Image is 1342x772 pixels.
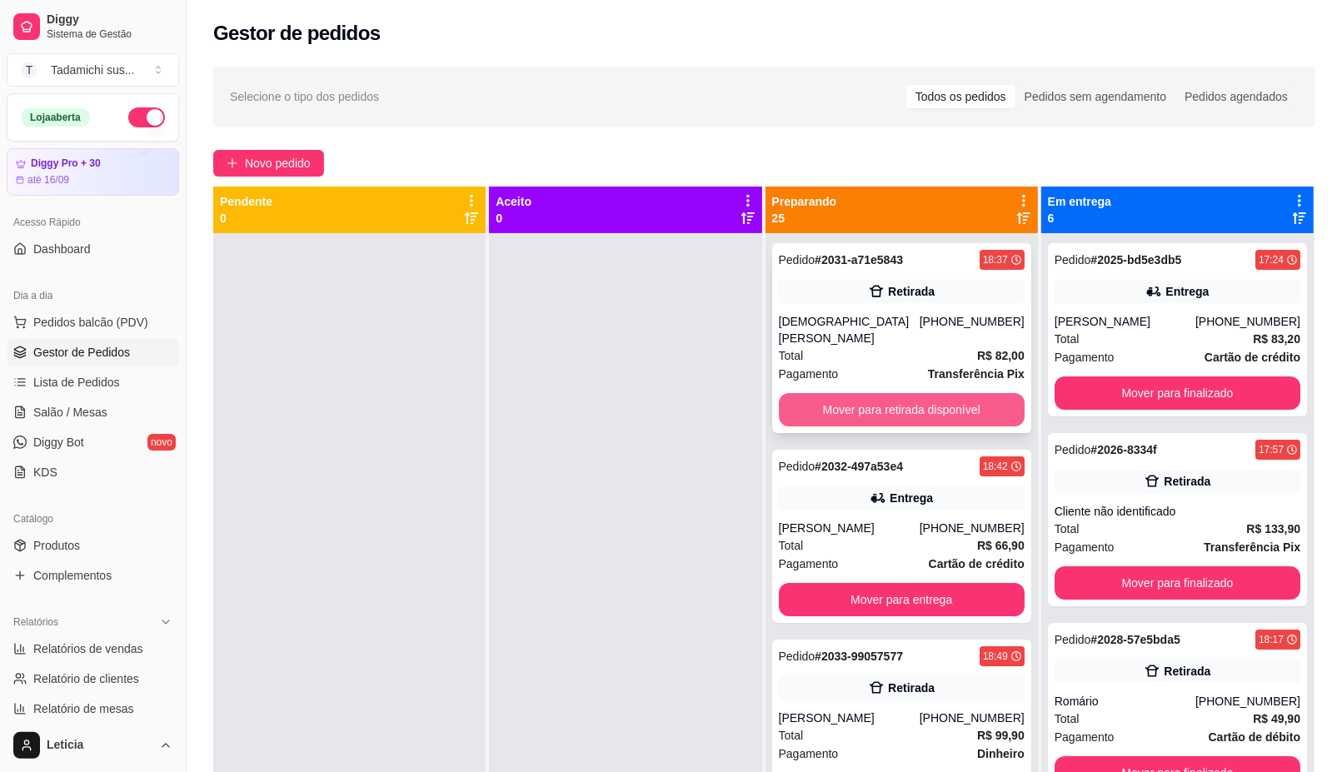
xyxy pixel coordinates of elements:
div: Romário [1055,693,1195,710]
span: Relatórios [13,615,58,629]
div: Acesso Rápido [7,209,179,236]
div: [PERSON_NAME] [1055,313,1195,330]
strong: # 2028-57e5bda5 [1090,633,1180,646]
strong: R$ 99,90 [977,729,1025,742]
span: Diggy Bot [33,434,84,451]
button: Mover para retirada disponível [779,393,1025,426]
p: 25 [772,210,837,227]
button: Select a team [7,53,179,87]
span: Pagamento [1055,538,1115,556]
div: Loja aberta [21,108,90,127]
a: KDS [7,459,179,486]
span: Pedido [779,460,816,473]
div: Entrega [1165,283,1209,300]
span: Diggy [47,12,172,27]
span: Total [1055,330,1080,348]
span: Total [779,536,804,555]
strong: R$ 49,90 [1253,712,1300,725]
span: Relatórios de vendas [33,640,143,657]
div: [PHONE_NUMBER] [920,710,1025,726]
a: Produtos [7,532,179,559]
span: Relatório de clientes [33,670,139,687]
span: KDS [33,464,57,481]
div: Todos os pedidos [906,85,1015,108]
div: Cliente não identificado [1055,503,1300,520]
span: Pedidos balcão (PDV) [33,314,148,331]
div: 18:37 [983,253,1008,266]
div: [PHONE_NUMBER] [920,313,1025,346]
button: Mover para finalizado [1055,566,1300,600]
span: Pagamento [1055,728,1115,746]
div: [PHONE_NUMBER] [1195,693,1300,710]
button: Pedidos balcão (PDV) [7,309,179,336]
article: Diggy Pro + 30 [31,157,101,170]
a: Diggy Botnovo [7,429,179,456]
div: 18:49 [983,650,1008,663]
strong: Cartão de crédito [1205,351,1300,364]
span: Total [1055,710,1080,728]
span: Produtos [33,537,80,554]
strong: Dinheiro [977,747,1025,760]
span: Pedido [1055,253,1091,266]
span: Novo pedido [245,154,311,172]
span: Complementos [33,567,112,584]
strong: # 2031-a71e5843 [815,253,903,266]
a: Gestor de Pedidos [7,339,179,366]
div: [PHONE_NUMBER] [1195,313,1300,330]
a: Relatórios de vendas [7,635,179,662]
a: Relatório de mesas [7,695,179,722]
article: até 16/09 [27,173,69,187]
span: Salão / Mesas [33,404,107,421]
span: Pagamento [779,745,839,763]
div: Entrega [890,490,933,506]
span: Leticia [47,738,152,753]
p: 6 [1048,210,1111,227]
span: Dashboard [33,241,91,257]
p: Em entrega [1048,193,1111,210]
strong: Transferência Pix [1204,540,1300,554]
a: Salão / Mesas [7,399,179,426]
div: 18:42 [983,460,1008,473]
a: Relatório de clientes [7,665,179,692]
div: Dia a dia [7,282,179,309]
span: Pagamento [779,365,839,383]
span: Total [779,346,804,365]
span: Pagamento [779,555,839,573]
a: Lista de Pedidos [7,369,179,396]
p: 0 [496,210,531,227]
div: Pedidos sem agendamento [1015,85,1175,108]
span: Pagamento [1055,348,1115,366]
div: Retirada [888,680,935,696]
strong: # 2033-99057577 [815,650,903,663]
strong: Transferência Pix [928,367,1025,381]
span: Pedido [1055,443,1091,456]
strong: R$ 82,00 [977,349,1025,362]
strong: # 2025-bd5e3db5 [1090,253,1181,266]
p: Preparando [772,193,837,210]
button: Leticia [7,725,179,765]
div: [PHONE_NUMBER] [920,520,1025,536]
span: plus [227,157,238,169]
button: Mover para finalizado [1055,376,1300,410]
p: Pendente [220,193,272,210]
div: Retirada [1164,473,1210,490]
p: 0 [220,210,272,227]
div: Retirada [888,283,935,300]
div: [PERSON_NAME] [779,520,920,536]
div: Retirada [1164,663,1210,680]
span: Pedido [779,650,816,663]
a: Complementos [7,562,179,589]
div: 17:57 [1259,443,1284,456]
div: [PERSON_NAME] [779,710,920,726]
button: Alterar Status [128,107,165,127]
span: Pedido [779,253,816,266]
strong: R$ 133,90 [1246,522,1300,535]
button: Mover para entrega [779,583,1025,616]
strong: Cartão de crédito [929,557,1025,570]
span: Lista de Pedidos [33,374,120,391]
strong: # 2032-497a53e4 [815,460,903,473]
span: Sistema de Gestão [47,27,172,41]
span: Pedido [1055,633,1091,646]
span: Total [1055,520,1080,538]
strong: R$ 83,20 [1253,332,1300,346]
